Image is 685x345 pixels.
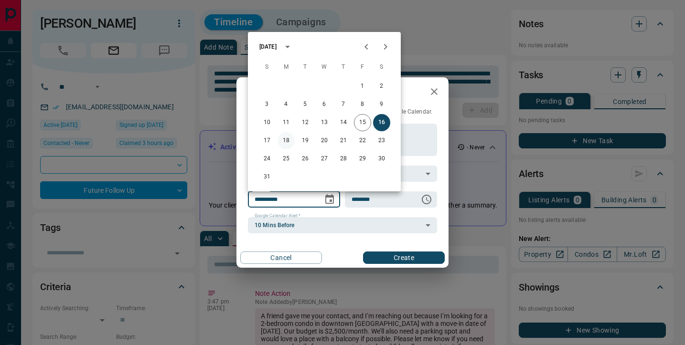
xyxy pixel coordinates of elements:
[316,150,333,167] button: 27
[335,58,352,77] span: Thursday
[354,114,371,131] button: 15
[363,251,445,264] button: Create
[373,96,390,113] button: 9
[373,58,390,77] span: Saturday
[258,96,276,113] button: 3
[258,132,276,149] button: 17
[279,39,296,55] button: calendar view is open, switch to year view
[320,190,339,209] button: Choose date, selected date is Aug 16, 2025
[316,114,333,131] button: 13
[335,96,352,113] button: 7
[354,150,371,167] button: 29
[373,132,390,149] button: 23
[258,150,276,167] button: 24
[278,132,295,149] button: 18
[297,96,314,113] button: 5
[259,42,277,51] div: [DATE]
[354,96,371,113] button: 8
[248,217,437,233] div: 10 Mins Before
[258,168,276,186] button: 31
[258,114,276,131] button: 10
[352,187,364,193] label: Time
[417,190,436,209] button: Choose time, selected time is 6:00 AM
[297,132,314,149] button: 19
[258,58,276,77] span: Sunday
[373,78,390,95] button: 2
[335,132,352,149] button: 21
[255,213,300,219] label: Google Calendar Alert
[335,150,352,167] button: 28
[297,58,314,77] span: Tuesday
[255,187,267,193] label: Date
[316,96,333,113] button: 6
[278,96,295,113] button: 4
[297,150,314,167] button: 26
[278,58,295,77] span: Monday
[278,114,295,131] button: 11
[354,58,371,77] span: Friday
[316,58,333,77] span: Wednesday
[376,37,395,56] button: Next month
[240,251,322,264] button: Cancel
[316,132,333,149] button: 20
[354,132,371,149] button: 22
[297,114,314,131] button: 12
[354,78,371,95] button: 1
[236,77,301,108] h2: New Task
[373,150,390,167] button: 30
[373,114,390,131] button: 16
[357,37,376,56] button: Previous month
[278,150,295,167] button: 25
[335,114,352,131] button: 14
